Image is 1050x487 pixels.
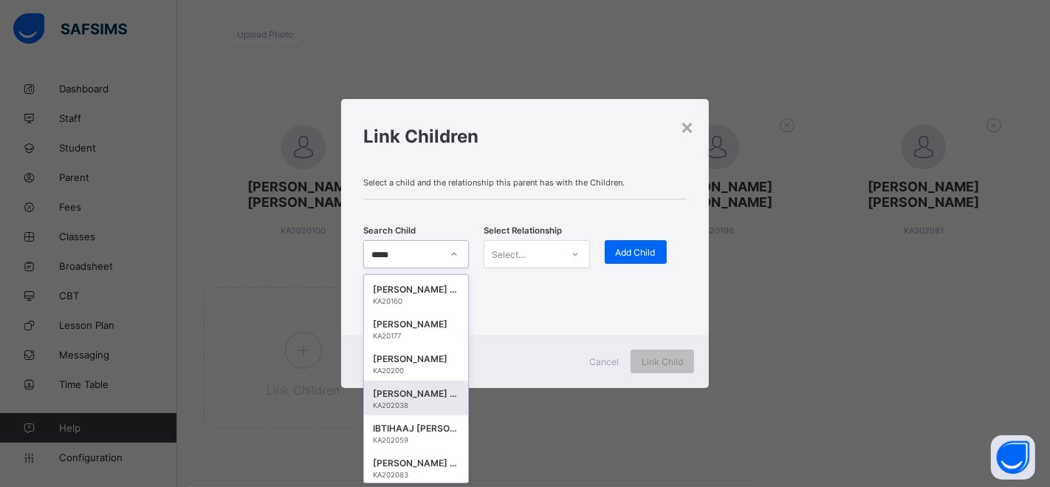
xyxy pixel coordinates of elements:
[373,386,459,401] div: [PERSON_NAME] [PERSON_NAME]
[373,317,459,332] div: [PERSON_NAME]
[642,356,683,367] span: Link Child
[589,356,619,367] span: Cancel
[373,367,459,375] div: KA20200
[373,421,459,436] div: IBTIHAAJ [PERSON_NAME]
[363,177,687,188] span: Select a child and the relationship this parent has with the Children.
[680,114,694,139] div: ×
[363,126,687,147] h1: Link Children
[373,282,459,297] div: [PERSON_NAME] [PERSON_NAME]
[373,456,459,471] div: [PERSON_NAME] [PERSON_NAME]
[373,332,459,340] div: KA20177
[373,436,459,444] div: KA202059
[373,352,459,367] div: [PERSON_NAME]
[373,471,459,479] div: KA202083
[484,225,562,236] span: Select Relationship
[373,401,459,409] div: KA202038
[991,435,1035,480] button: Open asap
[616,247,656,258] span: Add Child
[373,297,459,305] div: KA20160
[363,225,416,236] span: Search Child
[492,240,525,268] div: Select...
